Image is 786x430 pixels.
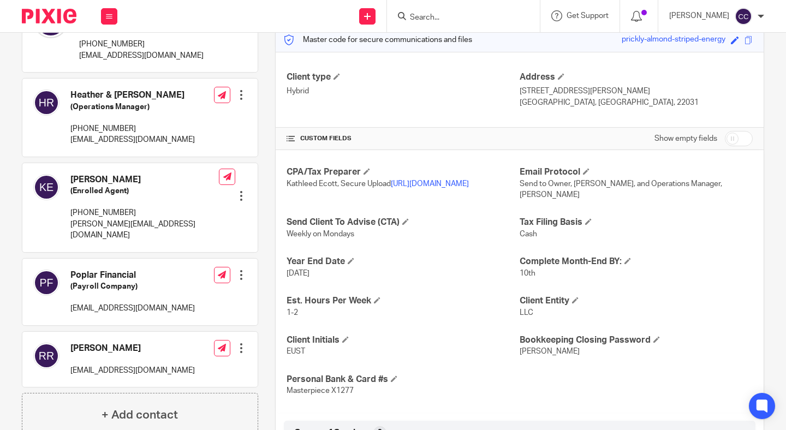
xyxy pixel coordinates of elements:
[33,89,59,116] img: svg%3E
[79,39,204,50] p: [PHONE_NUMBER]
[33,343,59,369] img: svg%3E
[287,256,520,267] h4: Year End Date
[520,309,533,316] span: LLC
[520,335,753,346] h4: Bookkeeping Closing Password
[520,230,537,238] span: Cash
[70,89,195,101] h4: Heather & [PERSON_NAME]
[287,387,354,395] span: Masterpiece X1277
[287,374,520,385] h4: Personal Bank & Card #s
[735,8,752,25] img: svg%3E
[70,281,195,292] h5: (Payroll Company)
[70,207,219,218] p: [PHONE_NUMBER]
[669,10,729,21] p: [PERSON_NAME]
[287,335,520,346] h4: Client Initials
[287,166,520,178] h4: CPA/Tax Preparer
[567,12,609,20] span: Get Support
[70,174,219,186] h4: [PERSON_NAME]
[70,303,195,314] p: [EMAIL_ADDRESS][DOMAIN_NAME]
[287,295,520,307] h4: Est. Hours Per Week
[520,180,722,199] span: Send to Owner, [PERSON_NAME], and Operations Manager, [PERSON_NAME]
[287,217,520,228] h4: Send Client To Advise (CTA)
[70,343,195,354] h4: [PERSON_NAME]
[70,123,195,134] p: [PHONE_NUMBER]
[70,365,195,376] p: [EMAIL_ADDRESS][DOMAIN_NAME]
[287,134,520,143] h4: CUSTOM FIELDS
[520,71,753,83] h4: Address
[284,34,472,45] p: Master code for secure communications and files
[22,9,76,23] img: Pixie
[287,71,520,83] h4: Client type
[287,86,520,97] p: Hybrid
[409,13,507,23] input: Search
[33,174,59,200] img: svg%3E
[520,97,753,108] p: [GEOGRAPHIC_DATA], [GEOGRAPHIC_DATA], 22031
[70,219,219,241] p: [PERSON_NAME][EMAIL_ADDRESS][DOMAIN_NAME]
[70,134,195,145] p: [EMAIL_ADDRESS][DOMAIN_NAME]
[520,348,580,355] span: [PERSON_NAME]
[70,101,195,112] h5: (Operations Manager)
[70,270,195,281] h4: Poplar Financial
[622,34,725,46] div: prickly-almond-striped-energy
[33,270,59,296] img: svg%3E
[287,309,298,316] span: 1-2
[287,348,305,355] span: EUST
[520,295,753,307] h4: Client Entity
[654,133,717,144] label: Show empty fields
[520,256,753,267] h4: Complete Month-End BY:
[520,270,535,277] span: 10th
[287,230,354,238] span: Weekly on Mondays
[79,50,204,61] p: [EMAIL_ADDRESS][DOMAIN_NAME]
[520,217,753,228] h4: Tax Filing Basis
[70,186,219,196] h5: (Enrolled Agent)
[287,270,309,277] span: [DATE]
[287,180,469,188] span: Kathleed Ecott, Secure Upload
[102,407,178,423] h4: + Add contact
[520,166,753,178] h4: Email Protocol
[520,86,753,97] p: [STREET_ADDRESS][PERSON_NAME]
[391,180,469,188] a: [URL][DOMAIN_NAME]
